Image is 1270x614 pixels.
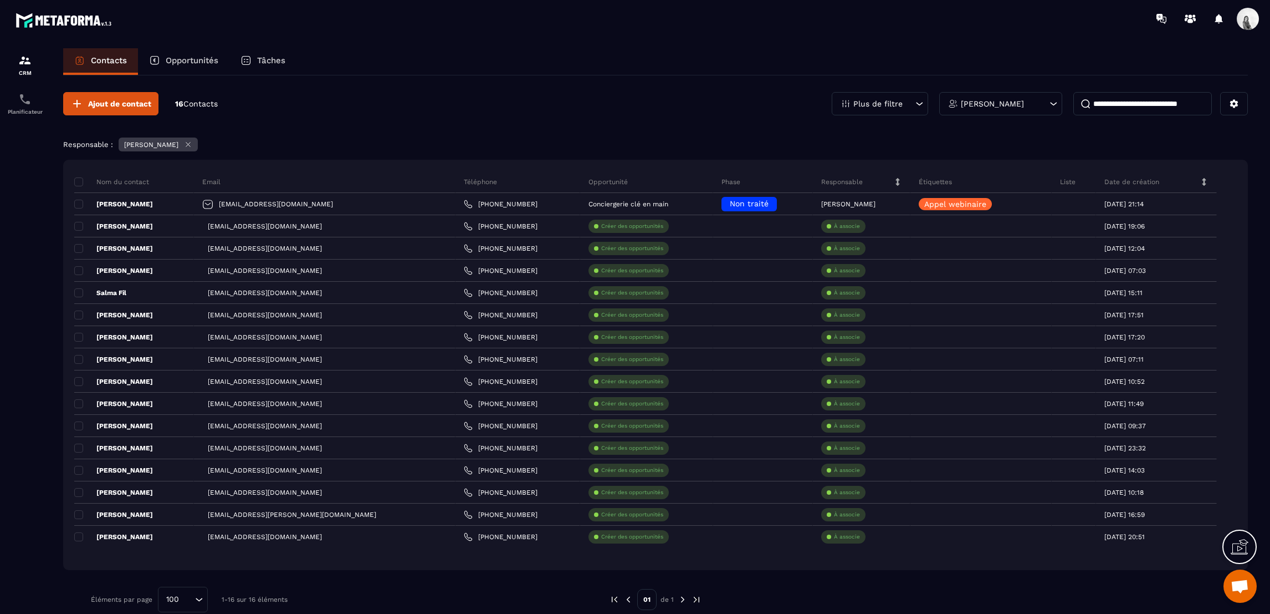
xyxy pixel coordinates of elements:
div: Search for option [158,587,208,612]
p: [DATE] 17:20 [1104,333,1145,341]
p: [DATE] 21:14 [1104,200,1144,208]
p: À associe [834,422,860,430]
a: [PHONE_NUMBER] [464,510,537,519]
p: Liste [1060,177,1076,186]
a: [PHONE_NUMBER] [464,377,537,386]
p: Tâches [257,55,285,65]
p: Opportunités [166,55,218,65]
p: [PERSON_NAME] [961,100,1024,108]
a: [PHONE_NUMBER] [464,532,537,541]
a: Tâches [229,48,296,75]
p: À associe [834,311,860,319]
img: prev [623,595,633,605]
p: Plus de filtre [853,100,903,108]
p: de 1 [660,595,674,604]
p: Opportunité [588,177,628,186]
a: [PHONE_NUMBER] [464,444,537,453]
p: À associe [834,466,860,474]
p: [PERSON_NAME] [74,532,153,541]
img: scheduler [18,93,32,106]
p: [DATE] 10:18 [1104,489,1144,496]
p: [DATE] 11:49 [1104,400,1144,408]
a: schedulerschedulerPlanificateur [3,84,47,123]
p: [PERSON_NAME] [74,444,153,453]
a: [PHONE_NUMBER] [464,288,537,297]
p: [PERSON_NAME] [74,466,153,475]
a: [PHONE_NUMBER] [464,222,537,231]
p: Responsable : [63,140,113,149]
p: [PERSON_NAME] [74,311,153,319]
p: [DATE] 14:03 [1104,466,1145,474]
p: À associe [834,444,860,452]
p: [PERSON_NAME] [74,399,153,408]
p: [DATE] 15:11 [1104,289,1143,297]
p: Créer des opportunités [601,222,663,230]
p: Téléphone [464,177,497,186]
a: [PHONE_NUMBER] [464,311,537,319]
p: [PERSON_NAME] [74,488,153,497]
a: [PHONE_NUMBER] [464,422,537,430]
p: Étiquettes [919,177,952,186]
img: prev [610,595,619,605]
p: [DATE] 16:59 [1104,511,1145,519]
p: [PERSON_NAME] [74,377,153,386]
p: CRM [3,70,47,76]
p: Planificateur [3,109,47,115]
p: À associe [834,400,860,408]
p: Phase [721,177,740,186]
img: next [678,595,688,605]
p: [PERSON_NAME] [74,422,153,430]
p: À associe [834,511,860,519]
p: [PERSON_NAME] [74,266,153,275]
a: Contacts [63,48,138,75]
p: Créer des opportunités [601,378,663,385]
p: [PERSON_NAME] [74,510,153,519]
p: [DATE] 07:11 [1104,356,1144,363]
p: À associe [834,289,860,297]
p: Contacts [91,55,127,65]
p: Responsable [821,177,863,186]
p: À associe [834,222,860,230]
p: [DATE] 17:51 [1104,311,1144,319]
p: [DATE] 07:03 [1104,267,1146,275]
p: Créer des opportunités [601,245,663,252]
span: Ajout de contact [88,98,151,109]
p: Créer des opportunités [601,533,663,541]
span: Contacts [183,99,218,108]
p: [DATE] 12:04 [1104,245,1145,252]
p: Salma Fil [74,288,126,297]
p: Date de création [1104,177,1159,186]
p: Éléments par page [91,596,152,603]
img: next [692,595,701,605]
p: À associe [834,267,860,275]
p: [DATE] 23:32 [1104,444,1146,452]
p: Appel webinaire [924,200,986,208]
p: [DATE] 10:52 [1104,378,1145,385]
p: Créer des opportunités [601,511,663,519]
a: [PHONE_NUMBER] [464,244,537,253]
p: Créer des opportunités [601,311,663,319]
p: [PERSON_NAME] [74,222,153,231]
a: formationformationCRM [3,45,47,84]
p: Créer des opportunités [601,356,663,363]
p: À associe [834,489,860,496]
div: Ouvrir le chat [1223,570,1257,603]
p: Email [202,177,221,186]
span: 100 [162,593,183,606]
p: 1-16 sur 16 éléments [222,596,288,603]
a: [PHONE_NUMBER] [464,399,537,408]
input: Search for option [183,593,192,606]
p: 01 [637,589,657,610]
a: [PHONE_NUMBER] [464,333,537,342]
p: À associe [834,333,860,341]
p: Créer des opportunités [601,400,663,408]
a: Opportunités [138,48,229,75]
p: Créer des opportunités [601,422,663,430]
a: [PHONE_NUMBER] [464,200,537,209]
p: Conciergerie clé en main [588,200,668,208]
a: [PHONE_NUMBER] [464,488,537,497]
p: [PERSON_NAME] [74,355,153,364]
a: [PHONE_NUMBER] [464,466,537,475]
img: logo [16,10,115,31]
p: [PERSON_NAME] [821,200,875,208]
